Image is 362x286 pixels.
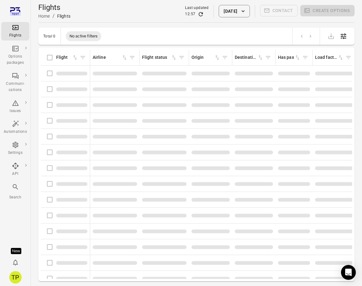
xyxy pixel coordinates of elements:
[192,54,220,61] div: Sort by origin in ascending order
[4,81,27,93] div: Communi-cations
[315,54,344,61] div: Sort by load factor in ascending order
[185,11,195,17] div: 12:57
[337,30,350,42] button: Open table configuration
[263,53,273,62] span: Filter by destination
[4,171,27,177] div: API
[260,5,298,17] span: Please make a selection to create communications
[7,269,24,286] button: Tómas Páll Máté
[235,54,263,61] div: Sort by destination in ascending order
[4,108,27,114] div: Issues
[297,32,315,40] nav: pagination navigation
[9,271,22,284] div: TP
[219,5,250,17] button: [DATE]
[1,22,29,41] a: Flights
[93,54,128,61] div: Sort by airline in ascending order
[1,118,29,137] a: Automations
[1,160,29,179] a: API
[11,248,21,254] div: Tooltip anchor
[177,53,186,62] span: Filter by flight status
[4,54,27,66] div: Options packages
[198,11,204,17] button: Refresh data
[220,53,229,62] span: Filter by origin
[185,5,208,11] div: Last updated
[1,139,29,158] a: Settings
[4,129,27,135] div: Automations
[278,54,301,61] div: Sort by has pax in ascending order
[4,194,27,201] div: Search
[38,14,50,19] a: Home
[38,2,70,12] h1: Flights
[341,265,356,280] div: Open Intercom Messenger
[4,32,27,39] div: Flights
[1,43,29,68] a: Options packages
[1,70,29,95] a: Communi-cations
[57,13,70,19] div: Flights
[38,12,70,20] nav: Breadcrumbs
[1,181,29,202] button: Search
[325,33,337,39] span: Please make a selection to export
[344,53,353,62] span: Filter by load factor
[43,34,56,38] div: Total 0
[300,5,355,17] span: Please make a selection to create an option package
[128,53,137,62] span: Filter by airline
[1,97,29,116] a: Issues
[9,256,22,269] button: Notifications
[66,33,102,39] span: No active filters
[56,54,78,61] div: Sort by flight in ascending order
[301,53,310,62] span: Filter by has pax
[4,150,27,156] div: Settings
[142,54,177,61] div: Sort by flight status in ascending order
[53,12,55,20] li: /
[78,53,87,62] span: Filter by flight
